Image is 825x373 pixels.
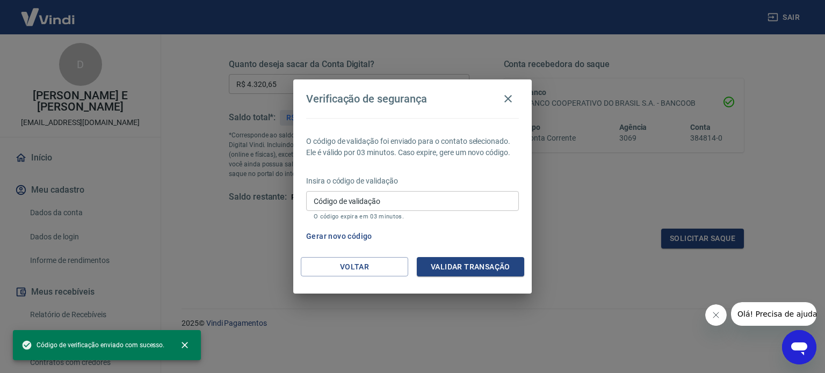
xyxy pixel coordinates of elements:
[782,330,816,364] iframe: Botão para abrir a janela de mensagens
[705,304,727,326] iframe: Fechar mensagem
[21,340,164,350] span: Código de verificação enviado com sucesso.
[302,226,377,246] button: Gerar novo código
[306,175,519,187] p: Insira o código de validação
[173,333,197,357] button: close
[306,92,427,105] h4: Verificação de segurança
[6,8,90,16] span: Olá! Precisa de ajuda?
[306,136,519,158] p: O código de validação foi enviado para o contato selecionado. Ele é válido por 03 minutos. Caso e...
[417,257,524,277] button: Validar transação
[301,257,408,277] button: Voltar
[731,302,816,326] iframe: Mensagem da empresa
[314,213,511,220] p: O código expira em 03 minutos.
